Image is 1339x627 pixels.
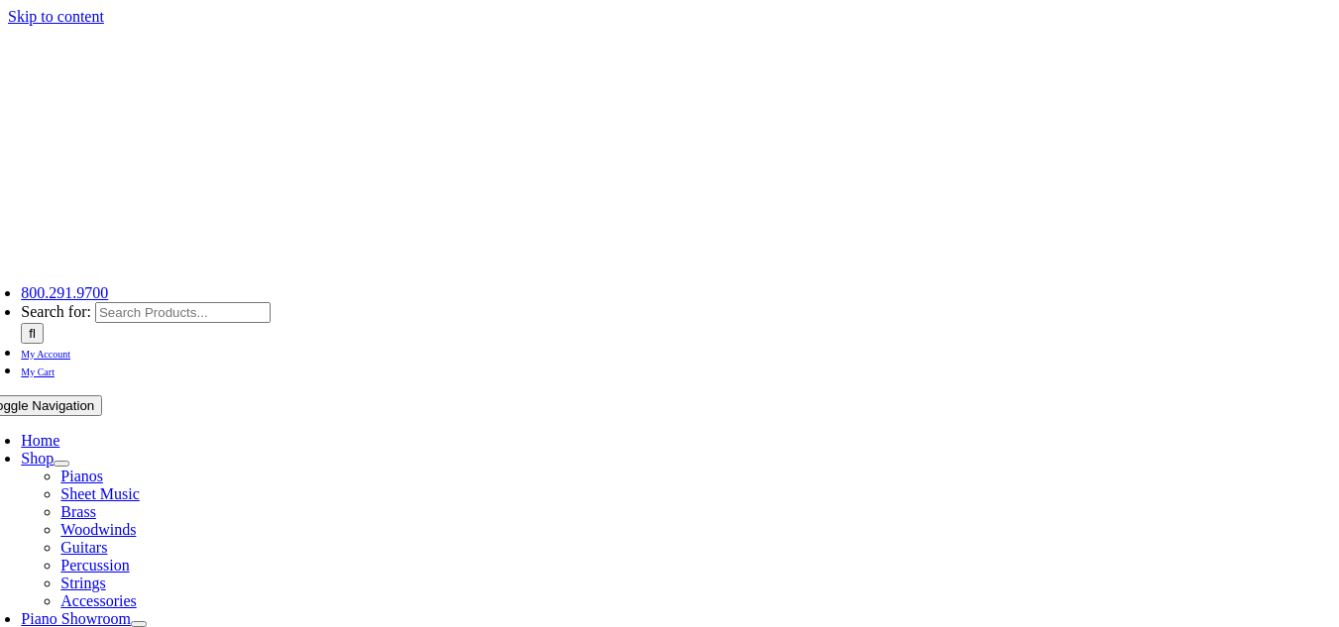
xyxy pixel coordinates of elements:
[21,349,70,360] span: My Account
[21,284,108,301] a: 800.291.9700
[54,461,69,467] button: Open submenu of Shop
[60,485,140,502] a: Sheet Music
[8,8,104,25] a: Skip to content
[60,468,103,484] a: Pianos
[60,575,105,591] a: Strings
[95,302,271,323] input: Search Products...
[60,592,136,609] a: Accessories
[21,366,55,377] span: My Cart
[21,323,44,344] input: Search
[21,610,131,627] a: Piano Showroom
[60,557,129,574] a: Percussion
[60,521,136,538] a: Woodwinds
[21,344,70,361] a: My Account
[60,539,107,556] a: Guitars
[60,503,96,520] a: Brass
[21,432,59,449] a: Home
[21,450,54,467] a: Shop
[21,362,55,378] a: My Cart
[21,303,91,320] span: Search for:
[131,621,147,627] button: Open submenu of Piano Showroom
